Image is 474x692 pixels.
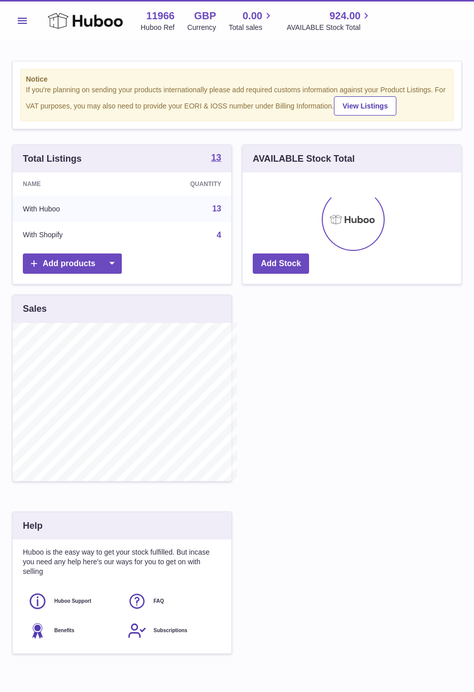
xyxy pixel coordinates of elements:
[194,9,216,23] strong: GBP
[23,253,122,274] a: Add products
[23,153,82,165] h3: Total Listings
[253,253,309,274] a: Add Stock
[127,592,217,611] a: FAQ
[229,23,274,32] span: Total sales
[287,9,373,32] a: 924.00 AVAILABLE Stock Total
[154,598,164,605] span: FAQ
[23,548,221,576] p: Huboo is the easy way to get your stock fulfilled. But incase you need any help here's our ways f...
[154,627,188,634] span: Subscriptions
[253,153,355,165] h3: AVAILABLE Stock Total
[26,75,448,84] strong: Notice
[23,520,43,532] h3: Help
[212,204,221,213] a: 13
[28,592,117,611] a: Huboo Support
[54,598,91,605] span: Huboo Support
[127,621,217,640] a: Subscriptions
[141,23,175,32] div: Huboo Ref
[13,222,130,248] td: With Shopify
[243,9,262,23] span: 0.00
[287,23,373,32] span: AVAILABLE Stock Total
[217,231,221,239] a: 4
[28,621,117,640] a: Benefits
[187,23,216,32] div: Currency
[211,153,221,164] a: 13
[329,9,360,23] span: 924.00
[146,9,175,23] strong: 11966
[54,627,74,634] span: Benefits
[23,303,47,315] h3: Sales
[334,96,396,116] a: View Listings
[26,85,448,116] div: If you're planning on sending your products internationally please add required customs informati...
[13,196,130,222] td: With Huboo
[229,9,274,32] a: 0.00 Total sales
[13,172,130,196] th: Name
[130,172,231,196] th: Quantity
[211,153,221,162] strong: 13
